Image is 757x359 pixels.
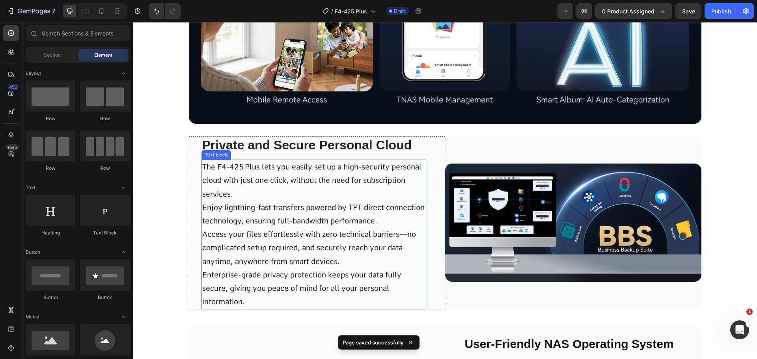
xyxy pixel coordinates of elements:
div: Row [80,115,130,122]
div: Row [26,115,75,122]
div: Beta [6,144,19,151]
span: F4-425 Plus [335,7,367,15]
div: Undo/Redo [149,3,181,19]
span: Save [682,8,695,15]
span: 0 product assigned [602,7,654,15]
iframe: Design area [133,22,757,359]
div: 450 [7,84,19,90]
button: Save [675,3,701,19]
img: gempages_570475742119331040-eacc59cf-fdfb-44a8-b7e7-6e81b7176fa3.jpg [312,141,569,260]
div: Button [26,294,75,301]
div: Button [80,294,130,301]
span: Layout [26,70,41,77]
button: 0 product assigned [595,3,672,19]
button: 7 [3,3,59,19]
div: Text Block [80,229,130,236]
span: Section [44,52,61,59]
span: Toggle open [117,67,130,80]
span: Toggle open [117,181,130,194]
div: Row [26,165,75,172]
span: User-Friendly NAS Operating System [332,315,541,328]
button: Publish [705,3,738,19]
span: Draft [394,7,406,15]
p: 7 [52,6,55,16]
span: 1 [746,309,753,315]
div: Publish [711,7,731,15]
span: Element [94,52,112,59]
input: Search Sections & Elements [26,25,130,41]
div: Heading [26,229,75,236]
iframe: Intercom live chat [730,320,749,339]
div: Row [80,165,130,172]
span: Button [26,249,40,256]
span: Toggle open [117,311,130,323]
span: Text [26,184,35,191]
span: Media [26,313,39,320]
span: Toggle open [117,246,130,259]
p: Page saved successfully [343,339,404,346]
span: / [331,7,333,15]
